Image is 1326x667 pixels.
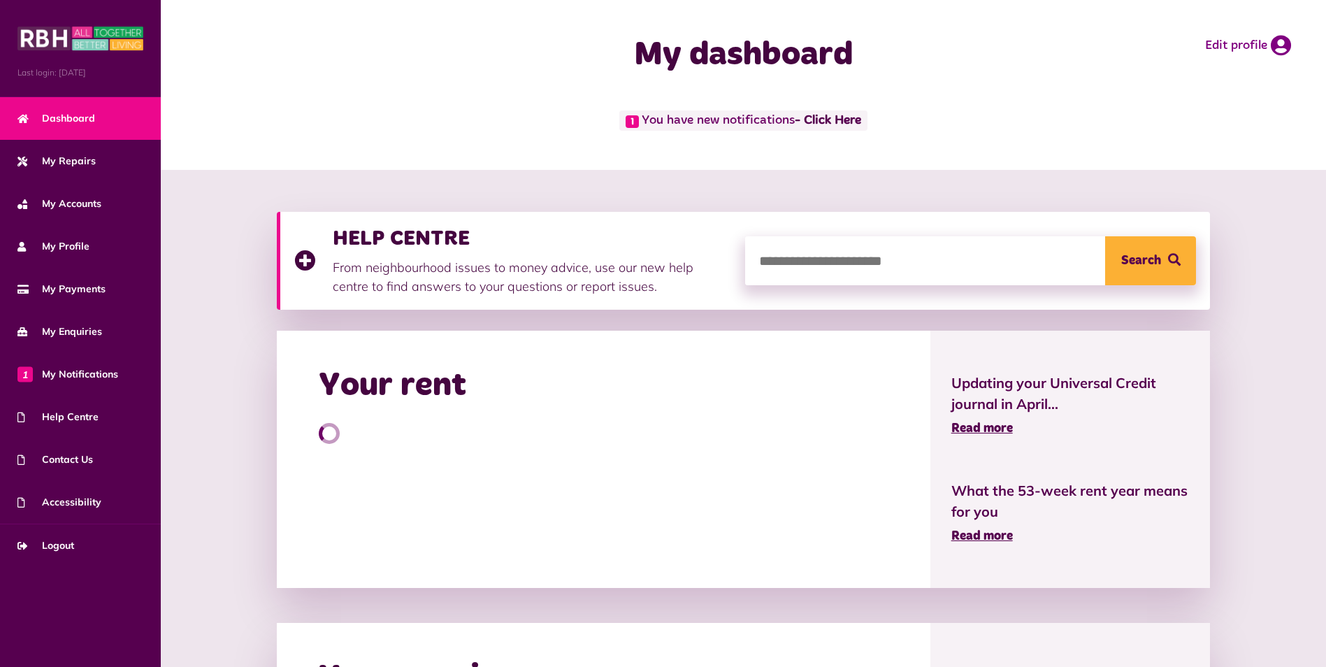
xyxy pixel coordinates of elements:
span: Help Centre [17,410,99,424]
span: What the 53-week rent year means for you [951,480,1190,522]
span: Search [1121,236,1161,285]
p: From neighbourhood issues to money advice, use our new help centre to find answers to your questi... [333,258,731,296]
span: Updating your Universal Credit journal in April... [951,373,1190,415]
span: My Repairs [17,154,96,168]
img: MyRBH [17,24,143,52]
span: 1 [626,115,639,128]
span: Contact Us [17,452,93,467]
span: My Profile [17,239,89,254]
a: Updating your Universal Credit journal in April... Read more [951,373,1190,438]
a: Edit profile [1205,35,1291,56]
a: What the 53-week rent year means for you Read more [951,480,1190,546]
span: Dashboard [17,111,95,126]
span: My Notifications [17,367,118,382]
span: Last login: [DATE] [17,66,143,79]
a: - Click Here [795,115,861,127]
span: Logout [17,538,74,553]
span: You have new notifications [619,110,867,131]
button: Search [1105,236,1196,285]
span: My Accounts [17,196,101,211]
span: Read more [951,530,1013,543]
h3: HELP CENTRE [333,226,731,251]
span: Accessibility [17,495,101,510]
span: My Enquiries [17,324,102,339]
h2: Your rent [319,366,466,406]
span: 1 [17,366,33,382]
span: My Payments [17,282,106,296]
h1: My dashboard [466,35,1021,76]
span: Read more [951,422,1013,435]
